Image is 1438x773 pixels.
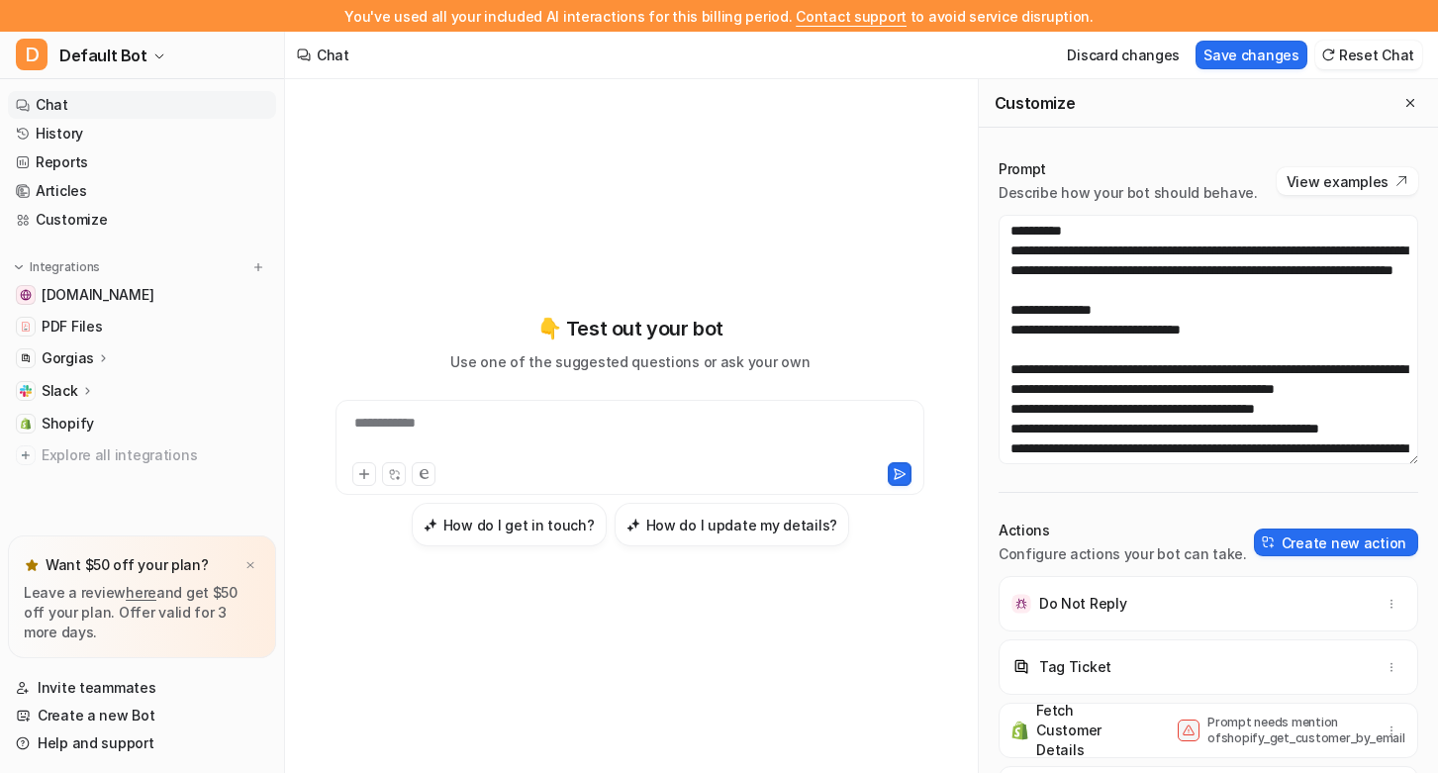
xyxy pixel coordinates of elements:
a: PDF FilesPDF Files [8,313,276,340]
h3: How do I update my details? [646,515,837,535]
a: Customize [8,206,276,234]
img: PDF Files [20,321,32,333]
span: [DOMAIN_NAME] [42,285,153,305]
p: Integrations [30,259,100,275]
img: expand menu [12,260,26,274]
a: Articles [8,177,276,205]
div: Chat [317,45,349,65]
span: Explore all integrations [42,439,268,471]
span: Shopify [42,414,94,434]
a: Chat [8,91,276,119]
a: Create a new Bot [8,702,276,729]
img: help.years.com [20,289,32,301]
p: Use one of the suggested questions or ask your own [450,351,810,372]
a: Reports [8,148,276,176]
p: Tag Ticket [1039,657,1111,677]
span: Default Bot [59,42,147,69]
p: Fetch Customer Details [1036,701,1130,760]
button: How do I update my details?How do I update my details? [615,503,849,546]
a: Explore all integrations [8,441,276,469]
img: reset [1321,48,1335,62]
img: Tag Ticket icon [1011,657,1031,677]
img: menu_add.svg [251,260,265,274]
p: Prompt [999,159,1258,179]
h2: Customize [995,93,1075,113]
img: Do Not Reply icon [1011,594,1031,614]
img: x [244,559,256,572]
a: here [126,584,156,601]
button: How do I get in touch?How do I get in touch? [412,503,607,546]
a: ShopifyShopify [8,410,276,437]
p: Prompt needs mention of shopify_get_customer_by_email [1207,715,1366,746]
button: Discard changes [1059,41,1188,69]
p: Describe how your bot should behave. [999,183,1258,203]
button: View examples [1277,167,1418,195]
p: Want $50 off your plan? [46,555,209,575]
img: explore all integrations [16,445,36,465]
img: Shopify [20,418,32,430]
span: PDF Files [42,317,102,337]
p: Gorgias [42,348,94,368]
button: Integrations [8,257,106,277]
img: Fetch Customer Details icon [1011,721,1029,740]
p: Actions [999,521,1247,540]
span: D [16,39,48,70]
img: Slack [20,385,32,397]
img: Gorgias [20,352,32,364]
img: How do I update my details? [626,518,640,532]
p: 👇 Test out your bot [537,314,723,343]
img: star [24,557,40,573]
p: Configure actions your bot can take. [999,544,1247,564]
button: Save changes [1196,41,1307,69]
button: Reset Chat [1315,41,1422,69]
a: help.years.com[DOMAIN_NAME] [8,281,276,309]
img: create-action-icon.svg [1262,535,1276,549]
a: History [8,120,276,147]
img: How do I get in touch? [424,518,437,532]
a: Invite teammates [8,674,276,702]
p: Leave a review and get $50 off your plan. Offer valid for 3 more days. [24,583,260,642]
span: Contact support [796,8,907,25]
a: Help and support [8,729,276,757]
p: Slack [42,381,78,401]
p: Do Not Reply [1039,594,1127,614]
h3: How do I get in touch? [443,515,595,535]
button: Close flyout [1398,91,1422,115]
button: Create new action [1254,529,1418,556]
